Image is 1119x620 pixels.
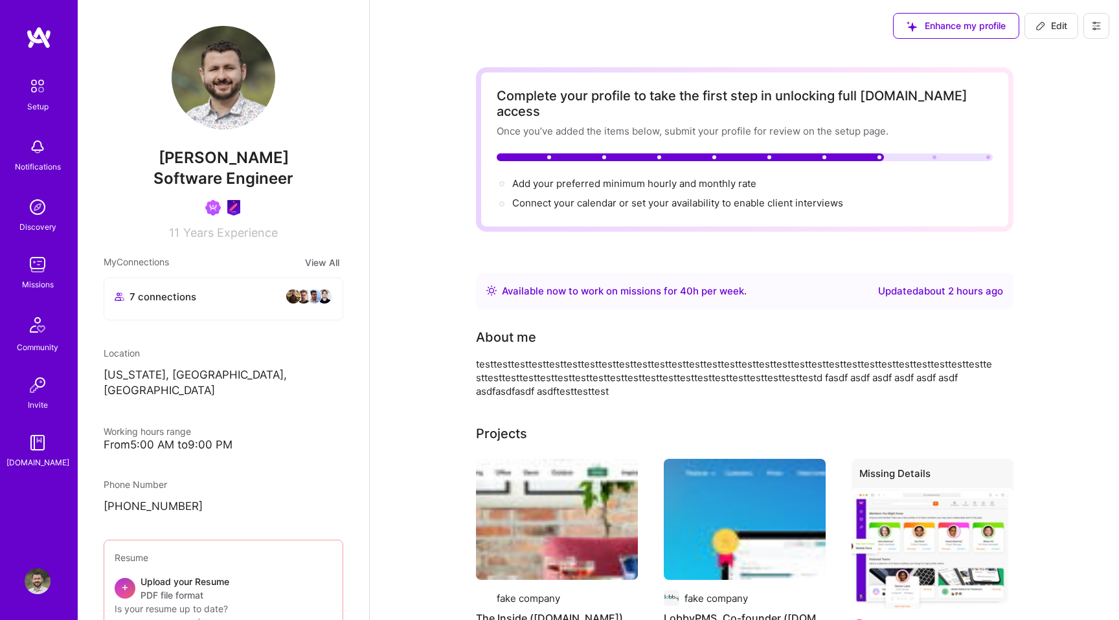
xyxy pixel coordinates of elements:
img: avatar [317,289,332,304]
div: Missing Details [852,459,1013,493]
span: Software Engineer [153,169,293,188]
span: 40 [680,285,693,297]
div: Projects [476,424,527,443]
span: 11 [169,226,179,239]
i: icon SuggestedTeams [907,21,917,32]
img: discovery [25,194,51,220]
div: fake company [684,592,748,605]
img: bell [25,134,51,160]
img: guide book [25,430,51,456]
img: avatar [286,289,301,304]
button: View All [301,255,343,270]
div: testtesttesttesttesttesttesttesttesttesttesttesttesttesttesttesttesttesttesttesttesttesttesttestt... [476,357,994,398]
div: Available now to work on missions for h per week . [502,283,747,299]
div: Notifications [15,160,61,173]
p: [PHONE_NUMBER] [104,499,343,515]
span: + [121,580,129,593]
a: User Avatar [21,568,54,594]
img: logo [26,26,52,49]
i: icon Collaborator [115,292,124,302]
button: Enhance my profile [893,13,1019,39]
img: Invite [25,372,51,398]
img: User Avatar [172,26,275,129]
p: [US_STATE], [GEOGRAPHIC_DATA], [GEOGRAPHIC_DATA] [104,368,343,399]
div: Updated about 2 hours ago [878,283,1003,299]
div: Setup [27,100,49,113]
img: Company logo [664,590,679,606]
div: Complete your profile to take the first step in unlocking full [DOMAIN_NAME] access [497,88,993,119]
div: fake company [497,592,560,605]
span: Phone Number [104,479,167,490]
span: 7 connections [130,290,196,304]
span: Edit [1035,19,1067,32]
img: avatar [296,289,311,304]
button: Edit [1024,13,1078,39]
img: Company logo [476,590,492,606]
div: About me [476,327,536,347]
div: Upload your Resume [141,575,229,602]
div: From 5:00 AM to 9:00 PM [104,438,343,452]
div: Invite [28,398,48,412]
span: My Connections [104,255,169,270]
div: +Upload your ResumePDF file format [115,575,332,602]
img: avatar [306,289,322,304]
button: 7 connectionsavataravataravataravatar [104,278,343,320]
img: Community [22,309,53,340]
span: Enhance my profile [907,19,1006,32]
span: Working hours range [104,426,191,437]
img: User Avatar [25,568,51,594]
div: Once you’ve added the items below, submit your profile for review on the setup page. [497,124,993,138]
img: LobbyPMS, Co-founder (lobbypms.com) [664,459,826,581]
span: Years Experience [183,226,278,239]
div: [DOMAIN_NAME] [6,456,69,469]
div: Discovery [19,220,56,234]
div: Community [17,340,58,354]
img: A.Team [852,488,1013,610]
span: Resume [115,552,148,563]
img: Availability [486,285,497,296]
img: The Inside (theinside.com) [476,459,638,581]
div: Is your resume up to date? [115,602,332,615]
span: Connect your calendar or set your availability to enable client interviews [512,197,843,209]
span: PDF file format [141,588,229,602]
div: Missions [22,278,54,291]
span: [PERSON_NAME] [104,148,343,168]
img: teamwork [25,252,51,278]
img: Product Design Guild [226,200,242,216]
img: setup [24,72,51,100]
img: Been on Mission [205,200,221,216]
div: Location [104,346,343,360]
span: Add your preferred minimum hourly and monthly rate [512,177,756,190]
